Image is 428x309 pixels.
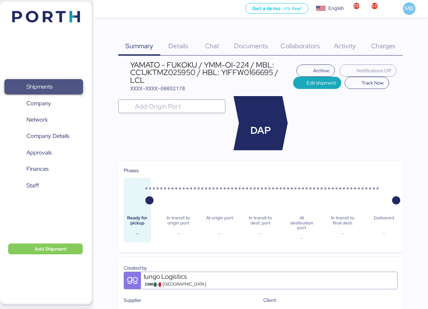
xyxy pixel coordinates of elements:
div: Iungo Logistics [144,272,225,281]
span: Notifications Off [356,67,391,75]
div: Created by [124,264,398,272]
span: Archive [313,67,329,75]
div: At origin port [206,216,233,225]
div: - [206,230,233,238]
a: Company Details [4,128,83,144]
div: At destination port [288,216,315,230]
button: Edit shipment [293,77,342,89]
span: Chat [205,41,219,50]
div: - [329,230,356,238]
button: Menu [97,3,109,15]
a: Network [4,112,83,128]
span: Details [168,41,188,50]
div: In transit to origin port [165,216,192,225]
div: In transit to final dest. [329,216,356,225]
span: XXXX-XXXX-O0052178 [130,85,185,92]
div: In transit to dest. port [247,216,274,225]
a: Staff [4,178,83,194]
span: MB [405,4,414,13]
a: Finances [4,161,83,177]
span: Documents [234,41,268,50]
span: DAP [250,123,271,138]
div: - [165,230,192,238]
button: Add Shipment [8,243,83,254]
span: Finances [26,164,48,174]
span: Company [26,98,51,108]
span: Shipments [26,82,53,92]
div: - [124,230,151,238]
a: Shipments [4,79,83,95]
span: Collaborators [281,41,320,50]
div: YAMATO - FUKOKU / YMM-OI-224 / MBL: CC1JKTMZ025950 / HBL: YIFFW0166695 / LCL [130,61,293,84]
button: Archive [297,65,335,77]
a: Company [4,95,83,111]
span: Company Details [26,131,69,141]
div: Delivered [370,216,398,225]
span: [GEOGRAPHIC_DATA] [163,281,206,288]
span: Edit shipment [307,79,336,87]
div: - [370,230,398,238]
span: Staff [26,181,39,190]
button: Track Now [345,77,389,89]
span: Network [26,115,48,125]
input: Add Origin Port [134,102,222,110]
button: Notifications Off [340,65,396,77]
span: Summary [125,41,153,50]
span: Track Now [362,79,384,87]
div: - [288,234,315,242]
div: Ready for pickup [124,216,151,225]
span: Approvals [26,148,52,158]
span: Charges [371,41,395,50]
div: - [247,230,274,238]
span: Activity [334,41,356,50]
span: Add Shipment [35,245,66,253]
div: English [328,5,344,12]
div: Phases [124,167,398,174]
a: Approvals [4,145,83,161]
